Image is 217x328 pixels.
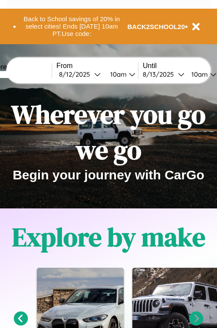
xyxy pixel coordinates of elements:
b: BACK2SCHOOL20 [128,23,185,30]
h1: Explore by make [12,219,205,255]
div: 10am [106,70,129,78]
label: From [56,62,138,70]
div: 8 / 12 / 2025 [59,70,94,78]
button: 8/12/2025 [56,70,103,79]
button: Back to School savings of 20% in select cities! Ends [DATE] 10am PT.Use code: [16,13,128,40]
div: 8 / 13 / 2025 [143,70,178,78]
button: 10am [103,70,138,79]
div: 10am [187,70,210,78]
